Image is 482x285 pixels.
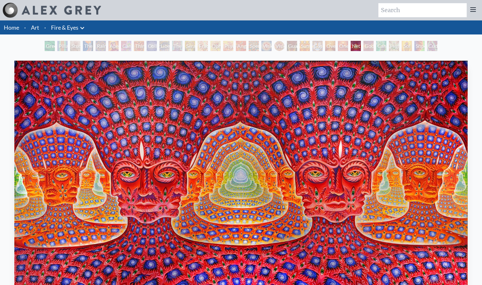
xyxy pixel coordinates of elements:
div: Fractal Eyes [198,41,208,51]
div: Godself [363,41,374,51]
div: The Seer [172,41,182,51]
div: Seraphic Transport Docking on the Third Eye [185,41,195,51]
div: Collective Vision [147,41,157,51]
a: Fire & Eyes [51,23,78,32]
div: Net of Being [351,41,361,51]
li: · [42,20,48,34]
div: Higher Vision [389,41,399,51]
div: Oversoul [325,41,335,51]
div: Cuddle [427,41,437,51]
div: Psychomicrograph of a Fractal Paisley Cherub Feather Tip [223,41,233,51]
div: Ophanic Eyelash [210,41,221,51]
div: Liberation Through Seeing [159,41,170,51]
div: Vision Crystal Tondo [274,41,284,51]
div: Pillar of Awareness [57,41,68,51]
div: Angel Skin [236,41,246,51]
div: Vision Crystal [261,41,272,51]
input: Search [378,3,467,17]
div: Guardian of Infinite Vision [287,41,297,51]
div: Green Hand [45,41,55,51]
a: Home [4,24,19,31]
div: One [338,41,348,51]
div: Third Eye Tears of Joy [134,41,144,51]
div: Shpongled [414,41,425,51]
div: Rainbow Eye Ripple [96,41,106,51]
a: Art [31,23,39,32]
div: Sol Invictus [402,41,412,51]
div: Spectral Lotus [249,41,259,51]
div: Cannabis Sutra [121,41,131,51]
div: Cannafist [376,41,386,51]
div: Aperture [108,41,119,51]
li: · [22,20,28,34]
div: Cosmic Elf [312,41,323,51]
div: Sunyata [300,41,310,51]
div: Study for the Great Turn [70,41,80,51]
div: The Torch [83,41,93,51]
